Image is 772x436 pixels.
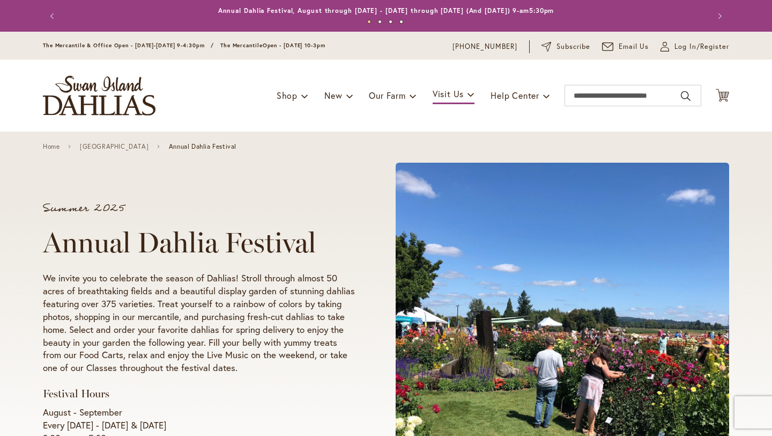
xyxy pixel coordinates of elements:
button: 2 of 4 [378,20,382,24]
p: We invite you to celebrate the season of Dahlias! Stroll through almost 50 acres of breathtaking ... [43,272,355,375]
span: New [324,90,342,101]
h3: Festival Hours [43,387,355,401]
a: store logo [43,76,155,115]
a: Subscribe [541,41,590,52]
button: 3 of 4 [389,20,392,24]
span: Help Center [491,90,539,101]
a: Home [43,143,60,150]
span: Annual Dahlia Festival [169,143,236,150]
a: [PHONE_NUMBER] [452,41,517,52]
a: Email Us [602,41,649,52]
button: Next [708,5,729,27]
button: Previous [43,5,64,27]
span: Subscribe [556,41,590,52]
a: Annual Dahlia Festival, August through [DATE] - [DATE] through [DATE] (And [DATE]) 9-am5:30pm [218,6,554,14]
span: Visit Us [433,88,464,99]
span: Our Farm [369,90,405,101]
span: Shop [277,90,298,101]
span: Log In/Register [674,41,729,52]
span: Email Us [619,41,649,52]
span: The Mercantile & Office Open - [DATE]-[DATE] 9-4:30pm / The Mercantile [43,42,263,49]
h1: Annual Dahlia Festival [43,227,355,259]
button: 4 of 4 [399,20,403,24]
span: Open - [DATE] 10-3pm [263,42,325,49]
button: 1 of 4 [367,20,371,24]
p: Summer 2025 [43,203,355,214]
a: Log In/Register [660,41,729,52]
a: [GEOGRAPHIC_DATA] [80,143,149,150]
